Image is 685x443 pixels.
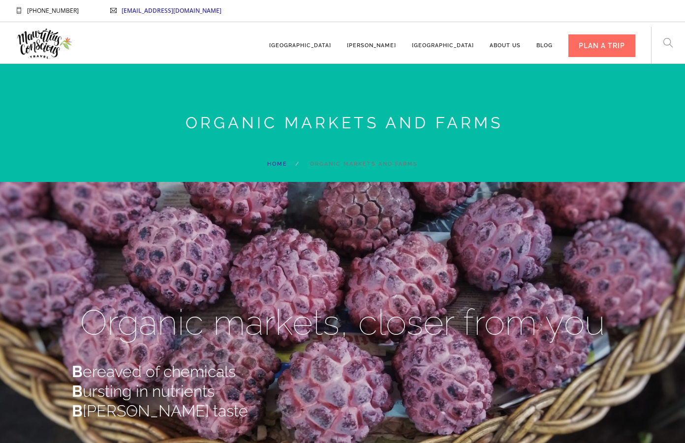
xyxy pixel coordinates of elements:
a: [GEOGRAPHIC_DATA] [412,28,474,55]
h1: Organic markets, closer from you [62,303,623,342]
a: [EMAIL_ADDRESS][DOMAIN_NAME] [122,6,221,15]
strong: B [72,362,83,381]
div: PLAN A TRIP [568,34,635,57]
a: [GEOGRAPHIC_DATA] [269,28,331,55]
a: Blog [536,28,553,55]
img: Mauritius Conscious Travel [16,25,73,62]
a: PLAN A TRIP [568,28,635,55]
strong: B [72,382,83,400]
span: [PHONE_NUMBER] [27,6,79,15]
a: [PERSON_NAME] [347,28,396,55]
strong: B [72,402,83,420]
h3: ereaved of chemicals ursting in nutrients [PERSON_NAME] taste [62,362,623,421]
a: About us [490,28,521,55]
li: Organic Markets and Farms [287,158,418,170]
h3: Organic Markets and Farms [62,113,626,133]
a: Home [267,161,287,167]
